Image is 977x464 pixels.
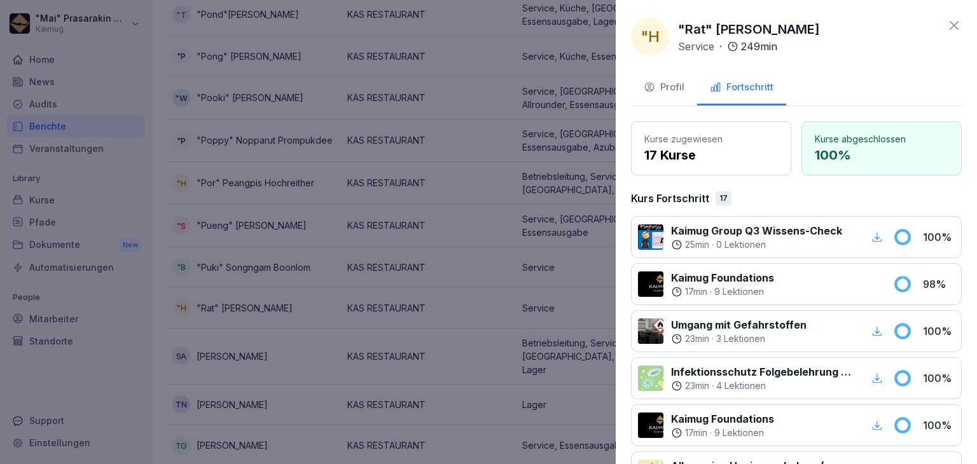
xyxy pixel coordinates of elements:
p: 98 % [923,276,955,292]
p: 0 Lektionen [716,238,766,251]
button: Fortschritt [697,71,786,106]
div: "H [631,18,669,56]
p: 100 % [815,146,948,165]
p: Kurse abgeschlossen [815,132,948,146]
div: · [671,426,774,439]
p: 100 % [923,229,955,245]
p: Kaimug Foundations [671,411,774,426]
p: 17 min [685,426,707,439]
button: Profil [631,71,697,106]
p: 249 min [741,39,777,54]
p: Service [678,39,714,54]
p: 25 min [685,238,709,251]
p: Kaimug Foundations [671,270,774,285]
div: 17 [716,191,731,205]
p: 4 Lektionen [716,379,766,392]
p: 100 % [923,418,955,433]
div: · [671,285,774,298]
p: 100 % [923,371,955,386]
div: Profil [644,80,684,95]
p: 3 Lektionen [716,332,765,345]
div: · [671,238,842,251]
div: · [678,39,777,54]
p: 17 Kurse [644,146,778,165]
div: · [671,332,807,345]
p: 100 % [923,324,955,339]
p: "Rat" [PERSON_NAME] [678,20,820,39]
div: Fortschritt [710,80,773,95]
p: Kurse zugewiesen [644,132,778,146]
p: 9 Lektionen [714,285,764,298]
p: Umgang mit Gefahrstoffen [671,317,807,332]
p: 9 Lektionen [714,426,764,439]
p: Kurs Fortschritt [631,191,709,206]
div: · [671,379,854,392]
p: Kaimug Group Q3 Wissens-Check [671,223,842,238]
p: Infektionsschutz Folgebelehrung (nach §43 IfSG) [671,364,854,379]
p: 23 min [685,332,709,345]
p: 17 min [685,285,707,298]
p: 23 min [685,379,709,392]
